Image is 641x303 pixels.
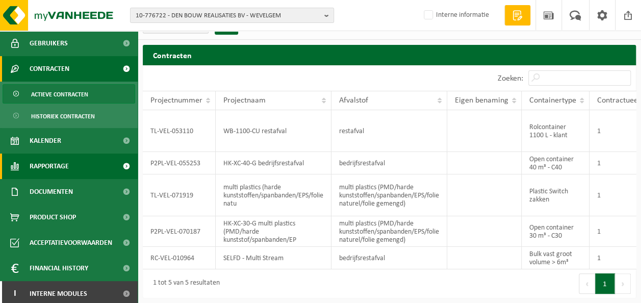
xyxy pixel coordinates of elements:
span: Eigen benaming [455,96,508,105]
button: 10-776722 - DEN BOUW REALISATIES BV - WEVELGEM [130,8,334,23]
a: Historiek contracten [3,106,135,125]
span: Actieve contracten [31,85,88,104]
td: multi plastics (PMD/harde kunststoffen/spanbanden/EPS/folie naturel/folie gemengd) [331,174,447,216]
td: TL-VEL-071919 [143,174,216,216]
td: Bulk vast groot volume > 6m³ [522,247,589,269]
td: P2PL-VEL-070187 [143,216,216,247]
span: Acceptatievoorwaarden [30,230,112,256]
span: Gebruikers [30,31,68,56]
td: WB-1100-CU restafval [216,110,331,152]
td: Open container 40 m³ - C40 [522,152,589,174]
td: multi plastics (PMD/harde kunststoffen/spanbanden/EPS/folie naturel/folie gemengd) [331,216,447,247]
td: restafval [331,110,447,152]
td: Rolcontainer 1100 L - klant [522,110,589,152]
button: Previous [579,273,595,294]
h2: Contracten [143,45,636,65]
td: Plastic Switch zakken [522,174,589,216]
span: Afvalstof [339,96,368,105]
span: Rapportage [30,154,69,179]
td: RC-VEL-010964 [143,247,216,269]
label: Interne informatie [422,8,489,23]
span: Product Shop [30,205,76,230]
td: HK-XC-40-G bedrijfsrestafval [216,152,331,174]
button: Next [615,273,631,294]
span: Historiek contracten [31,107,95,126]
td: bedrijfsrestafval [331,247,447,269]
td: bedrijfsrestafval [331,152,447,174]
td: Open container 30 m³ - C30 [522,216,589,247]
td: P2PL-VEL-055253 [143,152,216,174]
span: Kalender [30,128,61,154]
span: Projectnummer [150,96,202,105]
span: 10-776722 - DEN BOUW REALISATIES BV - WEVELGEM [136,8,320,23]
td: HK-XC-30-G multi plastics (PMD/harde kunststof/spanbanden/EP [216,216,331,247]
span: Financial History [30,256,88,281]
div: 1 tot 5 van 5 resultaten [148,274,220,293]
td: SELFD - Multi Stream [216,247,331,269]
span: Documenten [30,179,73,205]
a: Actieve contracten [3,84,135,104]
label: Zoeken: [498,74,523,83]
span: Containertype [529,96,576,105]
button: 1 [595,273,615,294]
span: Contracten [30,56,69,82]
span: Projectnaam [223,96,266,105]
td: TL-VEL-053110 [143,110,216,152]
td: multi plastics (harde kunststoffen/spanbanden/EPS/folie natu [216,174,331,216]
